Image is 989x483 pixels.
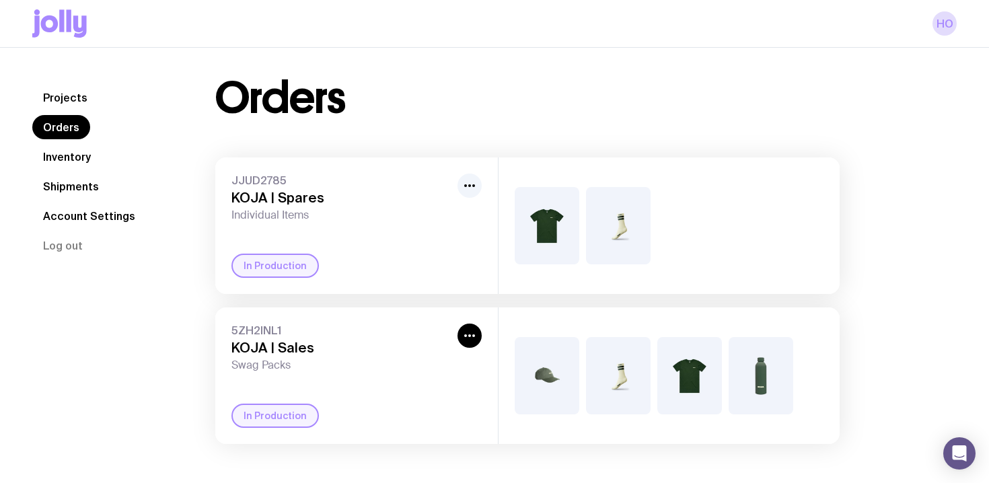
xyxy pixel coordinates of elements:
[32,115,90,139] a: Orders
[32,145,102,169] a: Inventory
[32,174,110,198] a: Shipments
[231,174,452,187] span: JJUD2785
[231,340,452,356] h3: KOJA | Sales
[231,324,452,337] span: 5ZH2INL1
[231,190,452,206] h3: KOJA | Spares
[231,254,319,278] div: In Production
[932,11,957,36] a: HO
[231,404,319,428] div: In Production
[32,85,98,110] a: Projects
[215,77,345,120] h1: Orders
[943,437,976,470] div: Open Intercom Messenger
[231,359,452,372] span: Swag Packs
[32,233,94,258] button: Log out
[231,209,452,222] span: Individual Items
[32,204,146,228] a: Account Settings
